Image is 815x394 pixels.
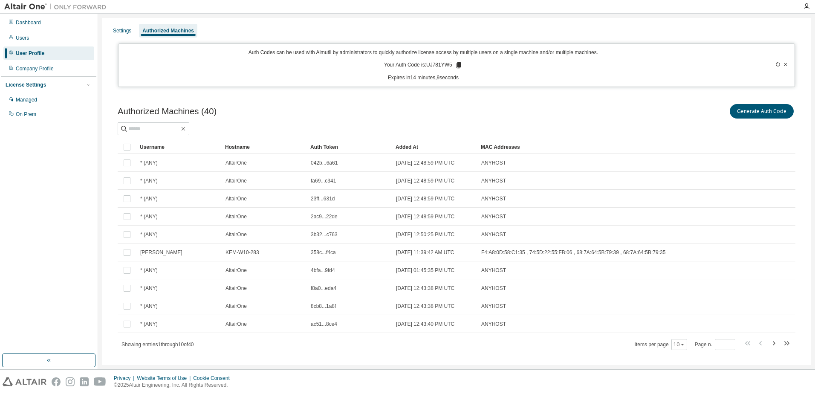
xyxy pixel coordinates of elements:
div: Added At [396,140,474,154]
span: F4:A8:0D:58:C1:35 , 74:5D:22:55:FB:06 , 68:7A:64:5B:79:39 , 68:7A:64:5B:79:35 [481,249,665,256]
p: Auth Codes can be used with Almutil by administrators to quickly authorize license access by mult... [124,49,723,56]
div: Username [140,140,218,154]
span: AltairOne [225,285,247,292]
div: Privacy [114,375,137,382]
div: On Prem [16,111,36,118]
span: 042b...6a61 [311,159,338,166]
span: [DATE] 12:43:38 PM UTC [396,285,454,292]
span: 4bfa...9fd4 [311,267,335,274]
span: * (ANY) [140,231,158,238]
div: Company Profile [16,65,54,72]
span: [DATE] 12:48:59 PM UTC [396,213,454,220]
span: AltairOne [225,195,247,202]
img: facebook.svg [52,377,61,386]
img: youtube.svg [94,377,106,386]
span: [PERSON_NAME] [140,249,182,256]
img: instagram.svg [66,377,75,386]
button: 10 [673,341,685,348]
button: Generate Auth Code [730,104,794,119]
div: Hostname [225,140,303,154]
span: * (ANY) [140,321,158,327]
span: [DATE] 01:45:35 PM UTC [396,267,454,274]
span: 358c...f4ca [311,249,336,256]
span: Authorized Machines (40) [118,107,217,116]
span: ANYHOST [481,267,506,274]
p: © 2025 Altair Engineering, Inc. All Rights Reserved. [114,382,235,389]
img: Altair One [4,3,111,11]
span: 23ff...631d [311,195,335,202]
div: Authorized Machines [142,27,194,34]
span: [DATE] 12:48:59 PM UTC [396,177,454,184]
span: * (ANY) [140,213,158,220]
span: * (ANY) [140,285,158,292]
span: ANYHOST [481,159,506,166]
span: * (ANY) [140,303,158,310]
span: Showing entries 1 through 10 of 40 [121,342,194,348]
div: Auth Token [310,140,389,154]
span: [DATE] 11:39:42 AM UTC [396,249,454,256]
span: AltairOne [225,159,247,166]
div: Users [16,35,29,41]
span: KEM-W10-283 [225,249,259,256]
span: [DATE] 12:48:59 PM UTC [396,159,454,166]
span: * (ANY) [140,195,158,202]
span: AltairOne [225,303,247,310]
div: License Settings [6,81,46,88]
span: Items per page [635,339,687,350]
span: * (ANY) [140,159,158,166]
div: Cookie Consent [193,375,234,382]
img: linkedin.svg [80,377,89,386]
span: f8a0...eda4 [311,285,336,292]
span: ANYHOST [481,195,506,202]
span: [DATE] 12:43:38 PM UTC [396,303,454,310]
span: [DATE] 12:48:59 PM UTC [396,195,454,202]
span: AltairOne [225,177,247,184]
span: AltairOne [225,213,247,220]
div: User Profile [16,50,44,57]
p: Expires in 14 minutes, 9 seconds [124,74,723,81]
div: Settings [113,27,131,34]
div: Managed [16,96,37,103]
span: Page n. [695,339,735,350]
span: 3b32...c763 [311,231,338,238]
span: ANYHOST [481,303,506,310]
span: 2ac9...22de [311,213,338,220]
span: AltairOne [225,231,247,238]
span: * (ANY) [140,177,158,184]
span: * (ANY) [140,267,158,274]
span: AltairOne [225,321,247,327]
span: ANYHOST [481,285,506,292]
p: Your Auth Code is: UJ781YW5 [384,61,462,69]
div: Dashboard [16,19,41,26]
span: ANYHOST [481,321,506,327]
span: ac51...8ce4 [311,321,337,327]
span: ANYHOST [481,231,506,238]
span: ANYHOST [481,213,506,220]
img: altair_logo.svg [3,377,46,386]
span: AltairOne [225,267,247,274]
span: fa69...c341 [311,177,336,184]
div: MAC Addresses [481,140,702,154]
div: Website Terms of Use [137,375,193,382]
span: 8cb8...1a8f [311,303,336,310]
span: [DATE] 12:43:40 PM UTC [396,321,454,327]
span: [DATE] 12:50:25 PM UTC [396,231,454,238]
span: ANYHOST [481,177,506,184]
